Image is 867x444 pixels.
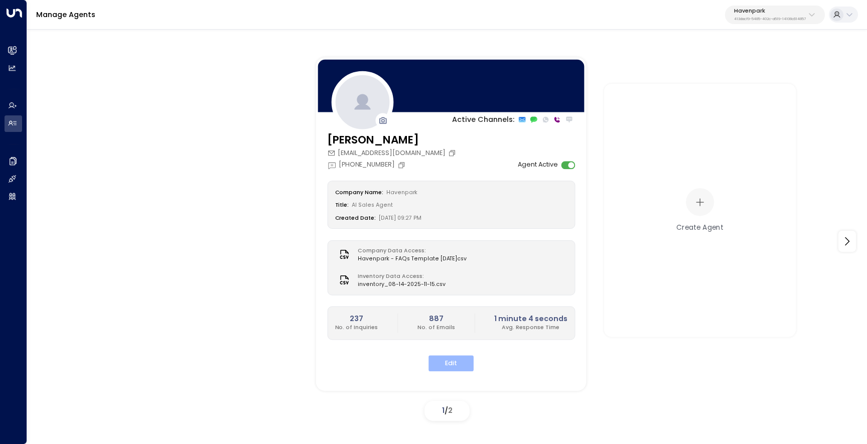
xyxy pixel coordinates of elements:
button: Copy [448,150,458,158]
label: Agent Active [518,161,558,170]
button: Copy [397,161,407,169]
div: [PHONE_NUMBER] [327,161,407,170]
p: Havenpark [734,8,806,14]
span: 2 [448,405,453,415]
span: inventory_08-14-2025-11-15.csv [358,280,446,288]
span: AI Sales Agent [352,202,393,209]
p: No. of Emails [417,324,455,332]
label: Title: [335,202,349,209]
a: Manage Agents [36,10,95,20]
label: Company Name: [335,189,384,197]
span: Havenpark - FAQs Template [DATE]csv [358,255,467,263]
div: Create Agent [676,222,724,233]
h3: [PERSON_NAME] [327,132,458,149]
button: Edit [428,356,474,371]
div: / [424,401,470,421]
div: [EMAIL_ADDRESS][DOMAIN_NAME] [327,149,458,159]
p: Active Channels: [452,114,514,125]
span: Havenpark [386,189,418,197]
p: Avg. Response Time [494,324,567,332]
span: [DATE] 09:27 PM [379,214,422,222]
h2: 887 [417,314,455,325]
h2: 237 [335,314,378,325]
label: Created Date: [335,214,376,222]
p: 413dacf9-5485-402c-a519-14108c614857 [734,17,806,21]
p: No. of Inquiries [335,324,378,332]
button: Havenpark413dacf9-5485-402c-a519-14108c614857 [725,6,825,24]
span: 1 [442,405,445,415]
label: Inventory Data Access: [358,272,441,280]
label: Company Data Access: [358,247,462,255]
h2: 1 minute 4 seconds [494,314,567,325]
